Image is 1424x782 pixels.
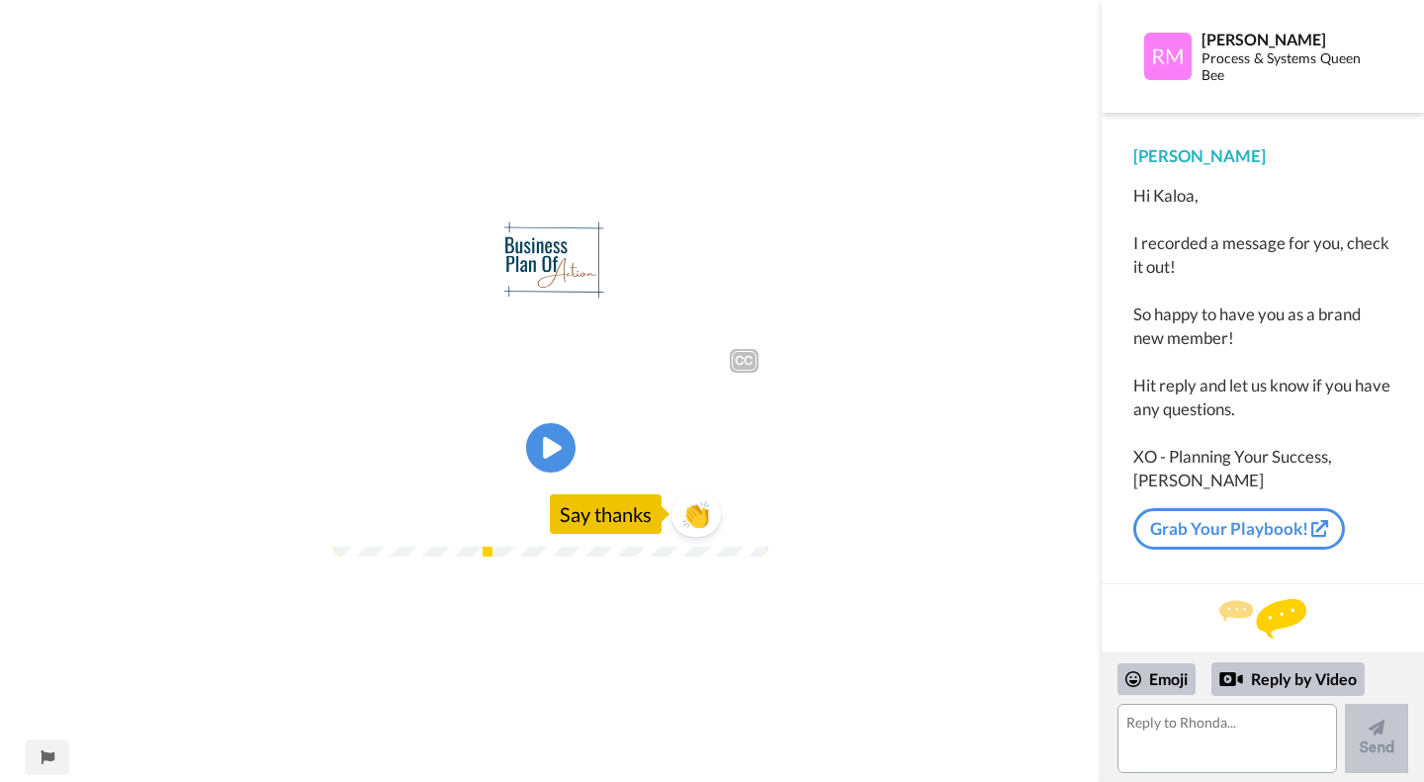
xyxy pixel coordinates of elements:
[485,220,616,300] img: 26365353-a816-4213-9d3b-8f9cb3823973
[1201,50,1371,84] div: Process & Systems Queen Bee
[1133,144,1392,168] div: [PERSON_NAME]
[1211,662,1365,696] div: Reply by Video
[1128,619,1397,651] div: Send [PERSON_NAME] a reply.
[1219,667,1243,691] div: Reply by Video
[386,507,393,531] span: /
[731,509,751,529] img: Full screen
[550,494,662,534] div: Say thanks
[1133,184,1392,492] div: Hi Kaloa, I recorded a message for you, check it out! So happy to have you as a brand new member!...
[347,507,382,531] span: 2:22
[1219,599,1306,639] img: message.svg
[1133,508,1345,550] a: Grab Your Playbook!
[1201,30,1371,48] div: [PERSON_NAME]
[671,498,721,530] span: 👏
[397,507,431,531] span: 2:22
[671,492,721,537] button: 👏
[1345,704,1408,773] button: Send
[1144,33,1192,80] img: Profile Image
[732,351,756,371] div: CC
[1117,663,1196,695] div: Emoji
